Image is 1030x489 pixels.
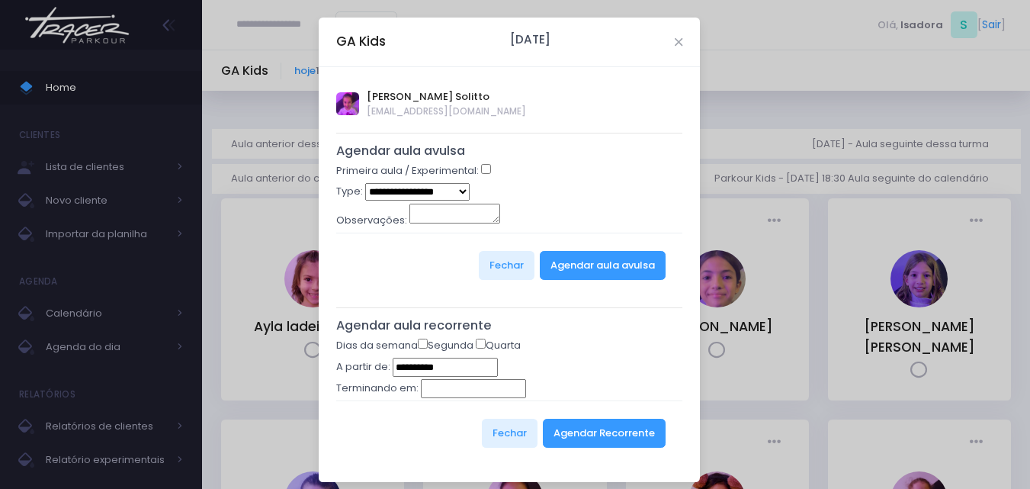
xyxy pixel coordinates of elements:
[510,33,550,47] h6: [DATE]
[336,32,386,51] h5: GA Kids
[367,89,526,105] span: [PERSON_NAME] Solitto
[476,338,521,353] label: Quarta
[336,359,390,375] label: A partir de:
[418,338,473,353] label: Segunda
[336,184,363,199] label: Type:
[543,419,666,448] button: Agendar Recorrente
[675,38,682,46] button: Close
[336,381,419,396] label: Terminando em:
[418,339,428,349] input: Segunda
[336,213,407,228] label: Observações:
[336,143,683,159] h5: Agendar aula avulsa
[367,105,526,118] span: [EMAIL_ADDRESS][DOMAIN_NAME]
[540,251,666,280] button: Agendar aula avulsa
[482,419,537,448] button: Fechar
[476,339,486,349] input: Quarta
[479,251,534,280] button: Fechar
[336,338,683,465] form: Dias da semana
[336,163,479,179] label: Primeira aula / Experimental:
[336,318,683,333] h5: Agendar aula recorrente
